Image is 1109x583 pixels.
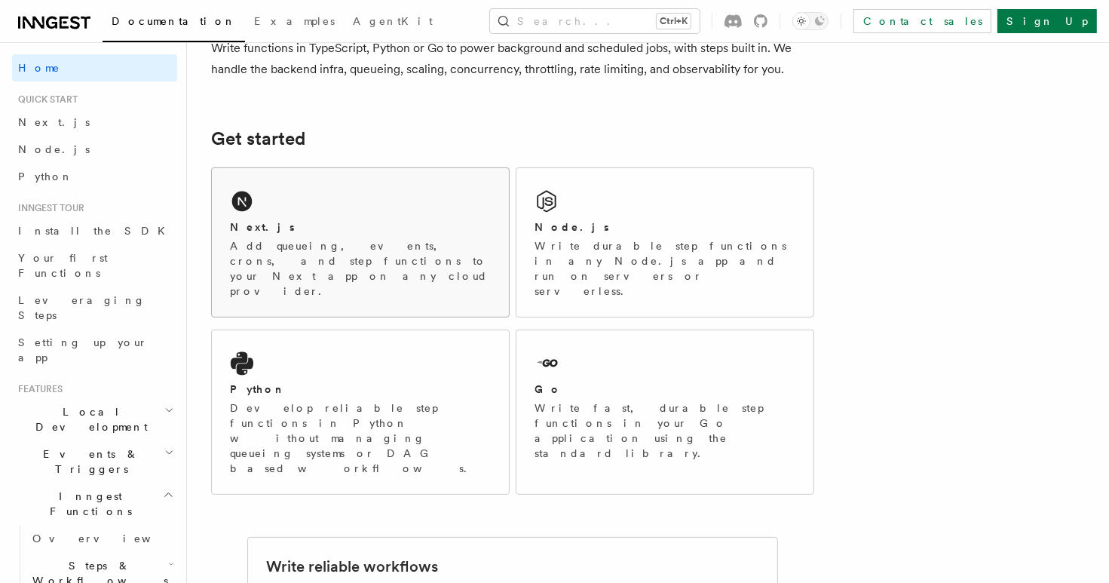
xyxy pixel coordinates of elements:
a: Get started [211,128,305,149]
button: Events & Triggers [12,440,177,483]
a: Your first Functions [12,244,177,287]
button: Local Development [12,398,177,440]
span: Leveraging Steps [18,294,146,321]
a: PythonDevelop reliable step functions in Python without managing queueing systems or DAG based wo... [211,330,510,495]
span: Inngest Functions [12,489,163,519]
span: Examples [254,15,335,27]
span: Setting up your app [18,336,148,364]
span: Overview [32,532,188,545]
button: Inngest Functions [12,483,177,525]
span: Home [18,60,60,75]
p: Write durable step functions in any Node.js app and run on servers or serverless. [535,238,795,299]
a: Documentation [103,5,245,42]
a: GoWrite fast, durable step functions in your Go application using the standard library. [516,330,814,495]
h2: Next.js [230,219,295,235]
p: Develop reliable step functions in Python without managing queueing systems or DAG based workflows. [230,400,491,476]
p: Write functions in TypeScript, Python or Go to power background and scheduled jobs, with steps bu... [211,38,814,80]
span: Inngest tour [12,202,84,214]
h2: Node.js [535,219,609,235]
a: Python [12,163,177,190]
h2: Write reliable workflows [266,556,438,577]
a: Setting up your app [12,329,177,371]
span: Local Development [12,404,164,434]
h2: Go [535,382,562,397]
a: Overview [26,525,177,552]
span: Your first Functions [18,252,108,279]
p: Add queueing, events, crons, and step functions to your Next app on any cloud provider. [230,238,491,299]
a: Contact sales [853,9,991,33]
span: Next.js [18,116,90,128]
h2: Python [230,382,286,397]
a: Next.js [12,109,177,136]
a: Install the SDK [12,217,177,244]
a: Node.jsWrite durable step functions in any Node.js app and run on servers or serverless. [516,167,814,318]
span: Node.js [18,143,90,155]
span: Python [18,170,73,183]
a: AgentKit [344,5,442,41]
span: Events & Triggers [12,446,164,477]
span: Documentation [112,15,236,27]
p: Write fast, durable step functions in your Go application using the standard library. [535,400,795,461]
button: Toggle dark mode [792,12,829,30]
span: Install the SDK [18,225,174,237]
span: AgentKit [353,15,433,27]
button: Search...Ctrl+K [490,9,700,33]
a: Node.js [12,136,177,163]
span: Features [12,383,63,395]
a: Examples [245,5,344,41]
a: Home [12,54,177,81]
a: Leveraging Steps [12,287,177,329]
span: Quick start [12,94,78,106]
a: Next.jsAdd queueing, events, crons, and step functions to your Next app on any cloud provider. [211,167,510,318]
kbd: Ctrl+K [657,14,691,29]
a: Sign Up [997,9,1097,33]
